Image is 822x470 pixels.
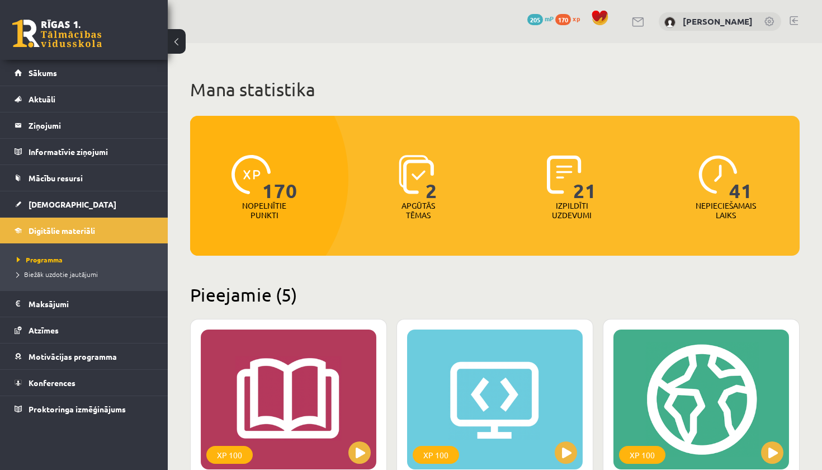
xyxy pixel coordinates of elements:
[242,201,286,220] p: Nopelnītie punkti
[29,351,117,361] span: Motivācijas programma
[555,14,585,23] a: 170 xp
[206,446,253,464] div: XP 100
[573,14,580,23] span: xp
[29,225,95,236] span: Digitālie materiāli
[232,155,271,194] img: icon-xp-0682a9bc20223a9ccc6f5883a126b849a74cddfe5390d2b41b4391c66f2066e7.svg
[683,16,753,27] a: [PERSON_NAME]
[29,173,83,183] span: Mācību resursi
[619,446,665,464] div: XP 100
[190,284,800,305] h2: Pieejamie (5)
[15,344,154,369] a: Motivācijas programma
[15,218,154,243] a: Digitālie materiāli
[527,14,543,25] span: 205
[426,155,437,201] span: 2
[12,20,102,48] a: Rīgas 1. Tālmācības vidusskola
[262,155,297,201] span: 170
[190,78,800,101] h1: Mana statistika
[15,86,154,112] a: Aktuāli
[15,112,154,138] a: Ziņojumi
[15,191,154,217] a: [DEMOGRAPHIC_DATA]
[413,446,459,464] div: XP 100
[17,255,63,264] span: Programma
[396,201,440,220] p: Apgūtās tēmas
[545,14,554,23] span: mP
[729,155,753,201] span: 41
[29,68,57,78] span: Sākums
[698,155,738,194] img: icon-clock-7be60019b62300814b6bd22b8e044499b485619524d84068768e800edab66f18.svg
[29,291,154,317] legend: Maksājumi
[696,201,756,220] p: Nepieciešamais laiks
[29,139,154,164] legend: Informatīvie ziņojumi
[17,255,157,265] a: Programma
[527,14,554,23] a: 205 mP
[29,199,116,209] span: [DEMOGRAPHIC_DATA]
[15,139,154,164] a: Informatīvie ziņojumi
[573,155,597,201] span: 21
[547,155,582,194] img: icon-completed-tasks-ad58ae20a441b2904462921112bc710f1caf180af7a3daa7317a5a94f2d26646.svg
[15,291,154,317] a: Maksājumi
[29,404,126,414] span: Proktoringa izmēģinājums
[555,14,571,25] span: 170
[17,270,98,279] span: Biežāk uzdotie jautājumi
[15,317,154,343] a: Atzīmes
[29,112,154,138] legend: Ziņojumi
[15,396,154,422] a: Proktoringa izmēģinājums
[550,201,594,220] p: Izpildīti uzdevumi
[15,165,154,191] a: Mācību resursi
[664,17,675,28] img: Linda Vutkeviča
[17,269,157,279] a: Biežāk uzdotie jautājumi
[15,370,154,396] a: Konferences
[29,378,75,388] span: Konferences
[15,60,154,86] a: Sākums
[29,94,55,104] span: Aktuāli
[399,155,434,194] img: icon-learned-topics-4a711ccc23c960034f471b6e78daf4a3bad4a20eaf4de84257b87e66633f6470.svg
[29,325,59,335] span: Atzīmes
